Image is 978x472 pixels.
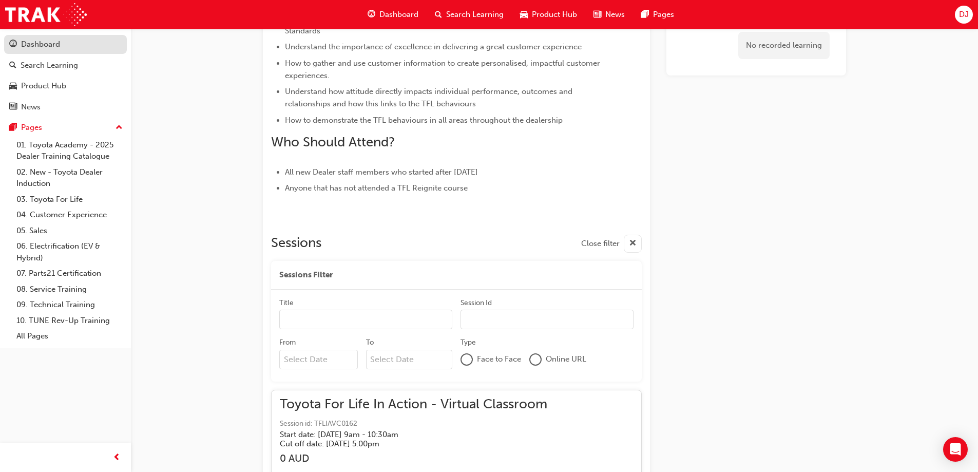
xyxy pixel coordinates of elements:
span: News [605,9,625,21]
h5: Start date: [DATE] 9am - 10:30am [280,430,531,439]
span: Product Hub [532,9,577,21]
span: prev-icon [113,451,121,464]
span: pages-icon [9,123,17,133]
span: car-icon [520,8,528,21]
span: How to demonstrate the TFL behaviours in all areas throughout the dealership [285,116,563,125]
a: 03. Toyota For Life [12,192,127,207]
span: Dashboard [379,9,418,21]
div: Open Intercom Messenger [943,437,968,462]
a: 07. Parts21 Certification [12,266,127,281]
a: 04. Customer Experience [12,207,127,223]
span: pages-icon [641,8,649,21]
span: search-icon [9,61,16,70]
div: No recorded learning [738,32,830,59]
a: pages-iconPages [633,4,682,25]
span: up-icon [116,121,123,135]
input: Title [279,310,452,329]
img: Trak [5,3,87,26]
span: guage-icon [9,40,17,49]
div: Pages [21,122,42,134]
span: Online URL [546,353,586,365]
input: To [366,350,453,369]
a: guage-iconDashboard [359,4,427,25]
button: Pages [4,118,127,137]
a: Dashboard [4,35,127,54]
a: search-iconSearch Learning [427,4,512,25]
span: Toyota For Life In Action - Virtual Classroom [280,399,547,410]
h2: Sessions [271,235,321,253]
div: Product Hub [21,80,66,92]
div: Search Learning [21,60,78,71]
a: 09. Technical Training [12,297,127,313]
span: news-icon [593,8,601,21]
span: DJ [959,9,969,21]
span: All new Dealer staff members who started after [DATE] [285,167,478,177]
span: Sessions Filter [279,269,333,281]
span: Understand the importance of excellence in delivering a great customer experience [285,42,582,51]
span: car-icon [9,82,17,91]
span: Pages [653,9,674,21]
a: 10. TUNE Rev-Up Training [12,313,127,329]
span: Understand how attitude directly impacts individual performance, outcomes and relationships and h... [285,87,574,108]
span: Face to Face [477,353,521,365]
span: Introduction to the Toyota For Life Program and understanding of Toyota Quality Standards [285,14,575,35]
span: How to gather and use customer information to create personalised, impactful customer experiences. [285,59,602,80]
button: Close filter [581,235,642,253]
span: news-icon [9,103,17,112]
a: 02. New - Toyota Dealer Induction [12,164,127,192]
span: guage-icon [368,8,375,21]
a: 08. Service Training [12,281,127,297]
div: Dashboard [21,39,60,50]
a: News [4,98,127,117]
span: Close filter [581,238,620,250]
span: Who Should Attend? [271,134,395,150]
h3: 0 AUD [280,452,547,464]
a: car-iconProduct Hub [512,4,585,25]
input: From [279,350,358,369]
span: cross-icon [629,237,637,250]
div: Type [461,337,476,348]
a: 05. Sales [12,223,127,239]
button: DashboardSearch LearningProduct HubNews [4,33,127,118]
button: DJ [955,6,973,24]
a: Search Learning [4,56,127,75]
h5: Cut off date: [DATE] 5:00pm [280,439,531,448]
a: 06. Electrification (EV & Hybrid) [12,238,127,266]
span: Session id: TFLIAVC0162 [280,418,547,430]
span: Search Learning [446,9,504,21]
div: From [279,337,296,348]
div: Title [279,298,294,308]
span: search-icon [435,8,442,21]
div: News [21,101,41,113]
a: 01. Toyota Academy - 2025 Dealer Training Catalogue [12,137,127,164]
div: To [366,337,374,348]
a: Product Hub [4,77,127,96]
div: Session Id [461,298,492,308]
a: news-iconNews [585,4,633,25]
input: Session Id [461,310,634,329]
a: All Pages [12,328,127,344]
span: Anyone that has not attended a TFL Reignite course [285,183,468,193]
